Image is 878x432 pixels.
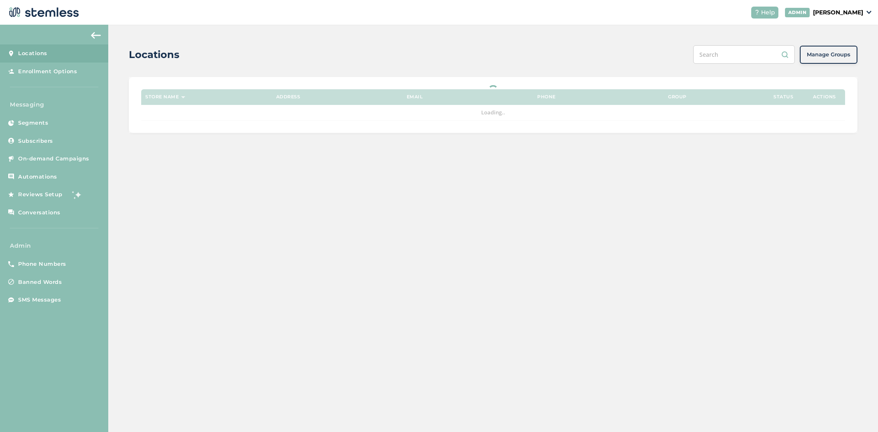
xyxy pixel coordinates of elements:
span: Phone Numbers [18,260,66,268]
span: Banned Words [18,278,62,286]
span: Reviews Setup [18,190,63,199]
h2: Locations [129,47,179,62]
span: Locations [18,49,47,58]
span: Manage Groups [807,51,850,59]
span: Segments [18,119,48,127]
img: icon_down-arrow-small-66adaf34.svg [866,11,871,14]
img: glitter-stars-b7820f95.gif [69,186,85,203]
img: icon-arrow-back-accent-c549486e.svg [91,32,101,39]
button: Manage Groups [800,46,857,64]
input: Search [693,45,795,64]
div: ADMIN [785,8,810,17]
p: [PERSON_NAME] [813,8,863,17]
span: Automations [18,173,57,181]
img: icon-help-white-03924b79.svg [755,10,759,15]
span: SMS Messages [18,296,61,304]
img: logo-dark-0685b13c.svg [7,4,79,21]
span: Help [761,8,775,17]
span: On-demand Campaigns [18,155,89,163]
span: Subscribers [18,137,53,145]
span: Enrollment Options [18,67,77,76]
iframe: Chat Widget [837,393,878,432]
span: Conversations [18,209,61,217]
